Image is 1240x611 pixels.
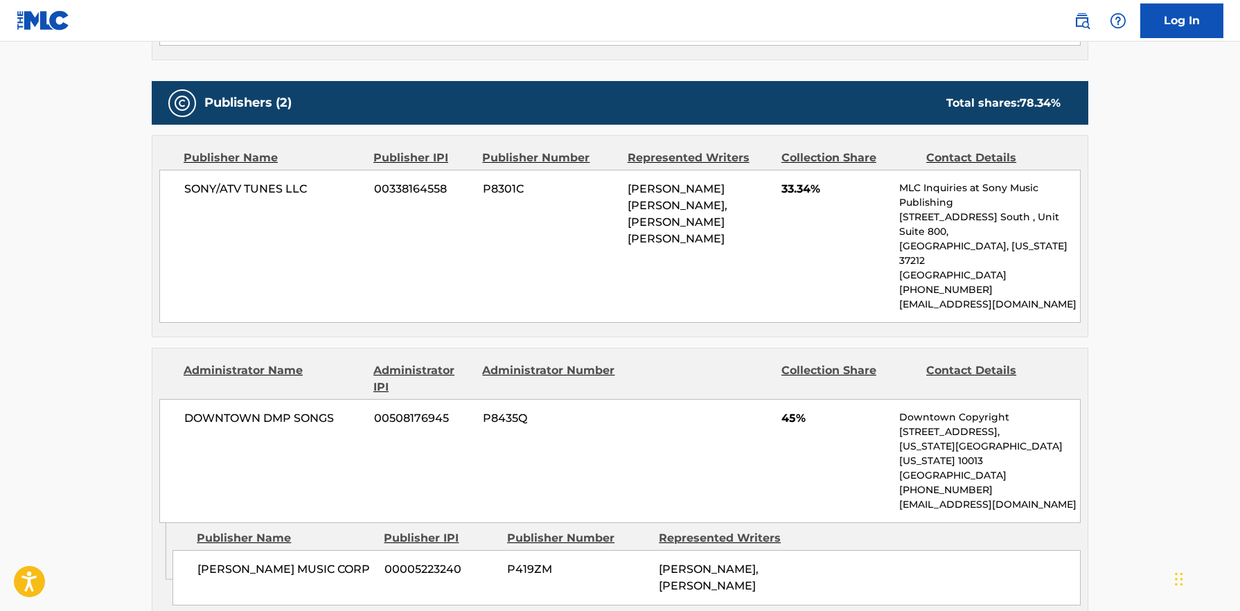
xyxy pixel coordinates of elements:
[899,239,1080,268] p: [GEOGRAPHIC_DATA], [US_STATE] 37212
[384,561,497,578] span: 00005223240
[17,10,70,30] img: MLC Logo
[483,181,617,197] span: P8301C
[899,210,1080,239] p: [STREET_ADDRESS] South , Unit Suite 800,
[899,283,1080,297] p: [PHONE_NUMBER]
[781,362,916,396] div: Collection Share
[184,410,364,427] span: DOWNTOWN DMP SONGS
[899,410,1080,425] p: Downtown Copyright
[781,410,889,427] span: 45%
[184,150,363,166] div: Publisher Name
[899,439,1080,468] p: [US_STATE][GEOGRAPHIC_DATA][US_STATE] 10013
[946,95,1061,112] div: Total shares:
[899,468,1080,483] p: [GEOGRAPHIC_DATA]
[174,95,191,112] img: Publishers
[482,362,617,396] div: Administrator Number
[507,561,648,578] span: P419ZM
[1068,7,1096,35] a: Public Search
[1171,544,1240,611] iframe: Chat Widget
[659,563,759,592] span: [PERSON_NAME], [PERSON_NAME]
[899,181,1080,210] p: MLC Inquiries at Sony Music Publishing
[628,150,771,166] div: Represented Writers
[373,150,472,166] div: Publisher IPI
[781,150,916,166] div: Collection Share
[659,530,800,547] div: Represented Writers
[781,181,889,197] span: 33.34%
[197,530,373,547] div: Publisher Name
[384,530,497,547] div: Publisher IPI
[197,561,374,578] span: [PERSON_NAME] MUSIC CORP
[1175,558,1183,600] div: Drag
[899,497,1080,512] p: [EMAIL_ADDRESS][DOMAIN_NAME]
[184,362,363,396] div: Administrator Name
[482,150,617,166] div: Publisher Number
[1140,3,1223,38] a: Log In
[1074,12,1090,29] img: search
[374,181,472,197] span: 00338164558
[926,150,1061,166] div: Contact Details
[899,297,1080,312] p: [EMAIL_ADDRESS][DOMAIN_NAME]
[899,483,1080,497] p: [PHONE_NUMBER]
[374,410,472,427] span: 00508176945
[1104,7,1132,35] div: Help
[899,425,1080,439] p: [STREET_ADDRESS],
[628,182,727,245] span: [PERSON_NAME] [PERSON_NAME], [PERSON_NAME] [PERSON_NAME]
[483,410,617,427] span: P8435Q
[899,268,1080,283] p: [GEOGRAPHIC_DATA]
[373,362,472,396] div: Administrator IPI
[926,362,1061,396] div: Contact Details
[1020,96,1061,109] span: 78.34 %
[204,95,292,111] h5: Publishers (2)
[507,530,648,547] div: Publisher Number
[1110,12,1126,29] img: help
[184,181,364,197] span: SONY/ATV TUNES LLC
